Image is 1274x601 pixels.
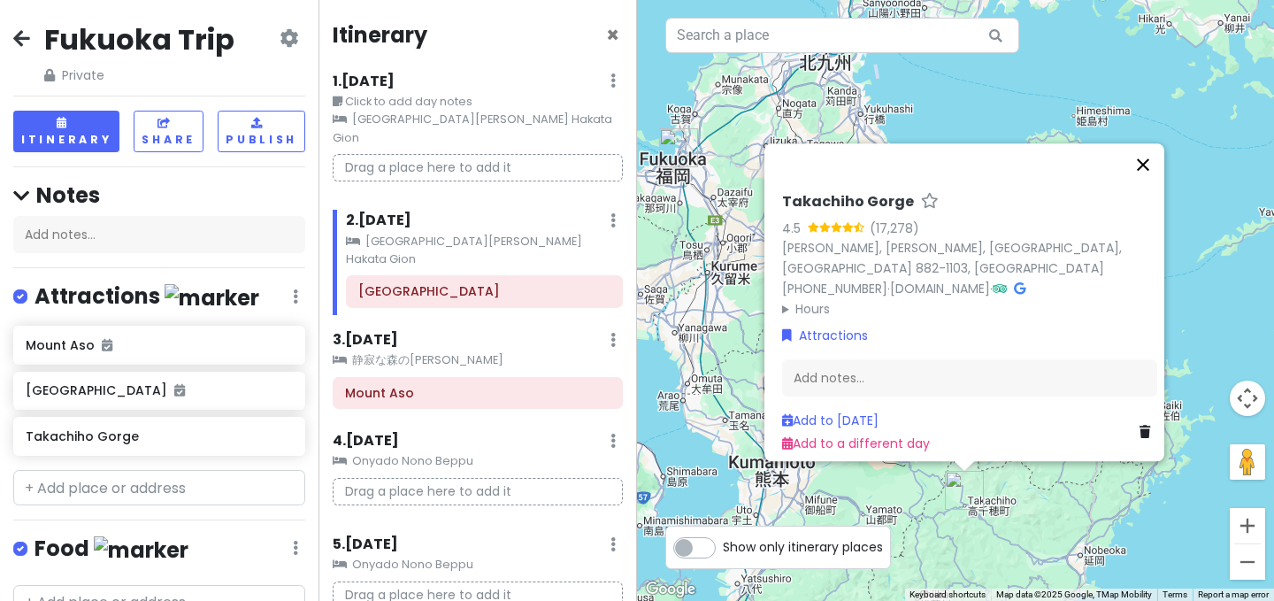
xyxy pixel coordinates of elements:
[333,73,395,91] h6: 1 . [DATE]
[1230,444,1265,480] button: Drag Pegman onto the map to open Street View
[13,216,305,253] div: Add notes...
[333,93,623,111] small: Click to add day notes
[1140,422,1157,442] a: Delete place
[909,589,986,601] button: Keyboard shortcuts
[782,193,1157,319] div: · ·
[1230,508,1265,543] button: Zoom in
[26,428,292,444] h6: Takachiho Gorge
[13,181,305,209] h4: Notes
[1122,143,1164,186] button: Close
[44,65,234,85] span: Private
[333,536,398,554] h6: 5 . [DATE]
[659,128,698,167] div: Nishitetsu Hotel Croom Hakata Gion
[945,471,984,510] div: Takachiho Gorge
[782,359,1157,397] div: Add notes...
[782,412,879,429] a: Add to [DATE]
[606,25,619,46] button: Close
[44,21,234,58] h2: Fukuoka Trip
[333,331,398,350] h6: 3 . [DATE]
[1163,589,1187,599] a: Terms (opens in new tab)
[333,351,623,369] small: 静寂な森の[PERSON_NAME]
[26,337,292,353] h6: Mount Aso
[333,154,623,181] p: Drag a place here to add it
[996,589,1152,599] span: Map data ©2025 Google, TMap Mobility
[993,282,1007,295] i: Tripadvisor
[333,478,623,505] p: Drag a place here to add it
[165,284,259,312] img: marker
[26,382,292,398] h6: [GEOGRAPHIC_DATA]
[782,298,1157,318] summary: Hours
[333,21,427,49] h4: Itinerary
[35,535,188,564] h4: Food
[134,111,203,152] button: Share
[782,239,1122,277] a: [PERSON_NAME], [PERSON_NAME], [GEOGRAPHIC_DATA], [GEOGRAPHIC_DATA] 882-1103, [GEOGRAPHIC_DATA]
[333,452,623,470] small: Onyado Nono Beppu
[102,339,112,351] i: Added to itinerary
[606,20,619,50] span: Close itinerary
[1198,589,1269,599] a: Report a map error
[1230,381,1265,416] button: Map camera controls
[35,282,259,312] h4: Attractions
[333,556,623,574] small: Onyado Nono Beppu
[1230,544,1265,580] button: Zoom out
[782,219,808,238] div: 4.5
[921,193,939,212] a: Star place
[782,326,868,345] a: Attractions
[94,536,188,564] img: marker
[782,193,914,212] h6: Takachiho Gorge
[333,432,399,451] h6: 4 . [DATE]
[218,111,305,152] button: Publish
[13,470,305,505] input: + Add place or address
[870,219,919,238] div: (17,278)
[641,578,700,601] img: Google
[345,385,610,401] h6: Mount Aso
[13,111,119,152] button: Itinerary
[782,280,887,297] a: [PHONE_NUMBER]
[782,435,930,452] a: Add to a different day
[641,578,700,601] a: Open this area in Google Maps (opens a new window)
[358,283,610,299] h6: Harajiri Falls
[723,537,883,557] span: Show only itinerary places
[665,18,1019,53] input: Search a place
[1014,282,1025,295] i: Google Maps
[333,111,623,147] small: [GEOGRAPHIC_DATA][PERSON_NAME] Hakata Gion
[346,233,623,269] small: [GEOGRAPHIC_DATA][PERSON_NAME] Hakata Gion
[346,212,411,230] h6: 2 . [DATE]
[174,384,185,397] i: Added to itinerary
[890,280,990,297] a: [DOMAIN_NAME]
